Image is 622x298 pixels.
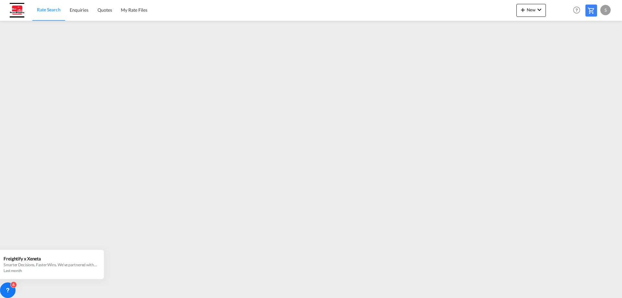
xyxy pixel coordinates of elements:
[98,7,112,13] span: Quotes
[600,5,611,15] div: S
[536,6,543,14] md-icon: icon-chevron-down
[70,7,88,13] span: Enquiries
[516,4,546,17] button: icon-plus 400-fgNewicon-chevron-down
[10,3,24,18] img: 14889e00a94e11eea43deb41f6cedd1b.jpg
[519,7,543,12] span: New
[571,5,582,16] span: Help
[121,7,147,13] span: My Rate Files
[37,7,61,12] span: Rate Search
[571,5,585,16] div: Help
[519,6,527,14] md-icon: icon-plus 400-fg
